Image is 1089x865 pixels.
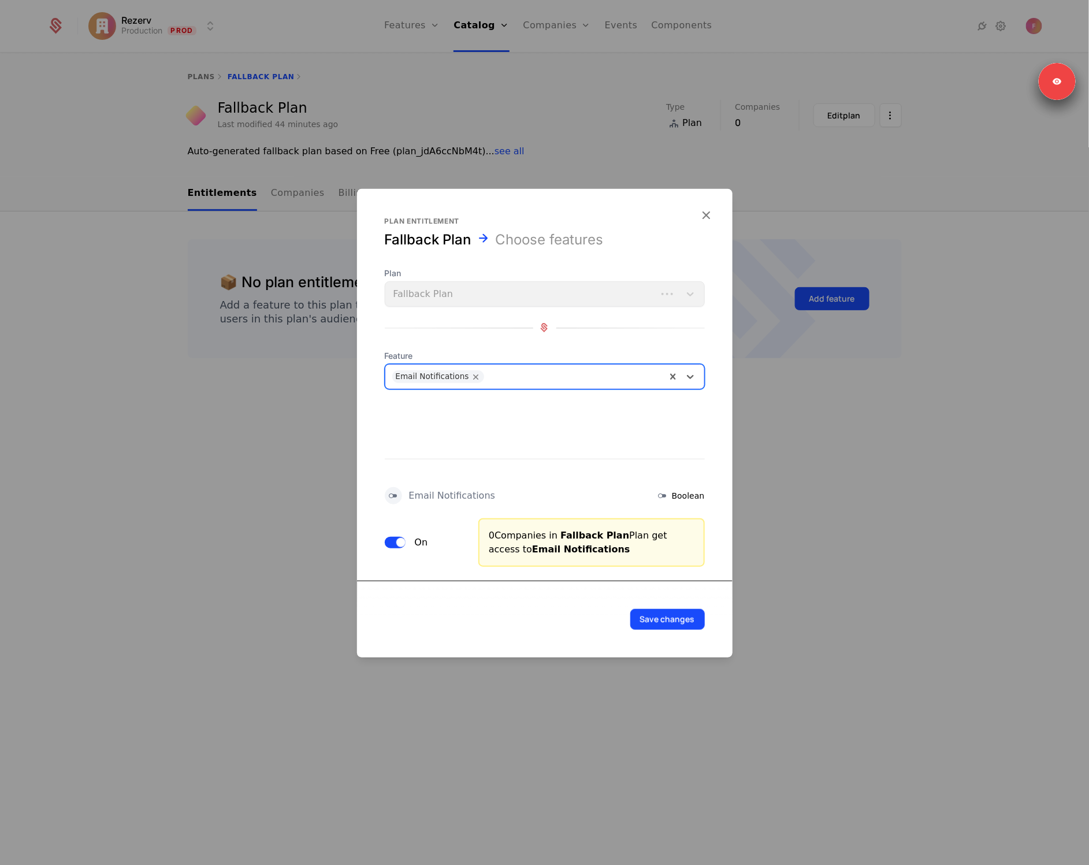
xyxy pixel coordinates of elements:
div: Fallback Plan [385,230,471,248]
span: Boolean [672,489,705,501]
div: 0 Companies in Plan get access to [489,528,694,556]
button: Save changes [630,608,705,629]
div: Email Notifications [409,491,496,500]
div: Remove Email Notifications [469,370,484,383]
span: Feature [385,350,705,361]
div: Email Notifications [396,370,469,383]
div: Plan entitlement [385,216,705,225]
span: Email Notifications [532,543,630,554]
span: Plan [385,267,705,279]
div: Choose features [496,230,604,248]
label: On [415,536,428,548]
span: Fallback Plan [560,529,629,540]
